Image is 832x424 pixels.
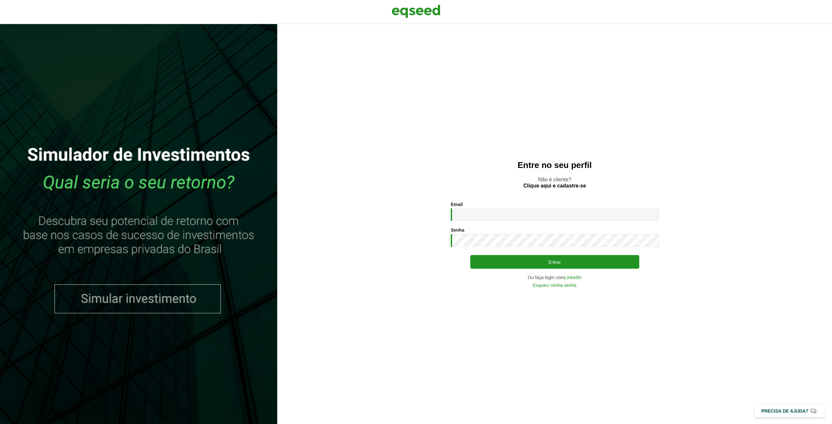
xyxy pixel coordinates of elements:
p: Não é cliente? [290,176,819,189]
div: Ou faça login com [451,275,659,280]
label: Senha [451,228,464,232]
button: Entrar [470,255,639,269]
label: Email [451,202,463,207]
a: LinkedIn [565,275,582,280]
a: Clique aqui e cadastre-se [523,183,586,188]
h2: Entre no seu perfil [290,161,819,170]
img: EqSeed Logo [392,3,440,19]
a: Esqueci minha senha [533,283,577,288]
